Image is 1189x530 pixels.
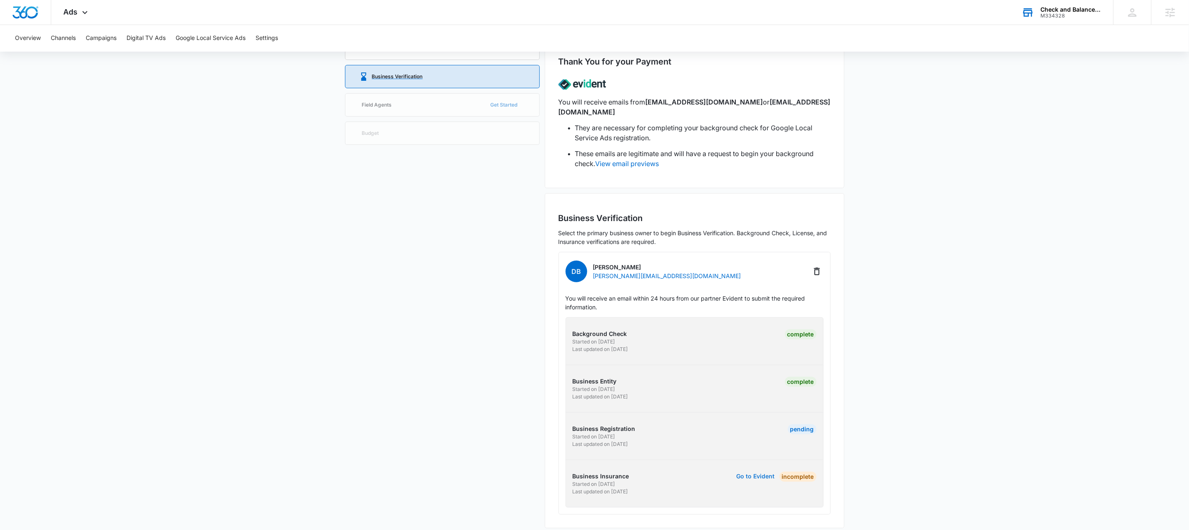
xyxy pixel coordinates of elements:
[566,294,824,311] p: You will receive an email within 24 hours from our partner Evident to submit the required informa...
[1040,6,1101,13] div: account name
[573,393,692,401] p: Last updated on [DATE]
[573,346,692,353] p: Last updated on [DATE]
[573,386,692,393] p: Started on [DATE]
[15,25,41,52] button: Overview
[256,25,278,52] button: Settings
[573,472,692,480] p: Business Insurance
[788,424,817,434] div: Pending
[573,424,692,433] p: Business Registration
[573,440,692,448] p: Last updated on [DATE]
[345,65,540,88] a: Business Verification
[573,433,692,440] p: Started on [DATE]
[566,261,587,282] span: DB
[593,271,741,280] p: [PERSON_NAME][EMAIL_ADDRESS][DOMAIN_NAME]
[785,377,817,387] div: Complete
[737,473,775,479] button: Go to Evident
[575,123,831,143] li: They are necessary for completing your background check for Google Local Service Ads registration.
[573,338,692,346] p: Started on [DATE]
[559,72,606,97] img: lsa-evident
[51,25,76,52] button: Channels
[593,263,741,271] p: [PERSON_NAME]
[573,377,692,386] p: Business Entity
[575,149,831,169] li: These emails are legitimate and will have a request to begin your background check.
[372,74,423,79] p: Business Verification
[176,25,246,52] button: Google Local Service Ads
[573,488,692,495] p: Last updated on [DATE]
[645,98,763,106] span: [EMAIL_ADDRESS][DOMAIN_NAME]
[86,25,117,52] button: Campaigns
[559,97,831,117] p: You will receive emails from or
[559,229,831,246] p: Select the primary business owner to begin Business Verification. Background Check, License, and ...
[559,98,831,116] span: [EMAIL_ADDRESS][DOMAIN_NAME]
[810,265,824,278] button: Delete
[785,329,817,339] div: Complete
[127,25,166,52] button: Digital TV Ads
[573,480,692,488] p: Started on [DATE]
[559,55,672,68] h2: Thank You for your Payment
[779,472,817,482] div: Incomplete
[559,212,831,224] h2: Business Verification
[1040,13,1101,19] div: account id
[596,159,659,168] a: View email previews
[64,7,78,16] span: Ads
[573,329,692,338] p: Background Check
